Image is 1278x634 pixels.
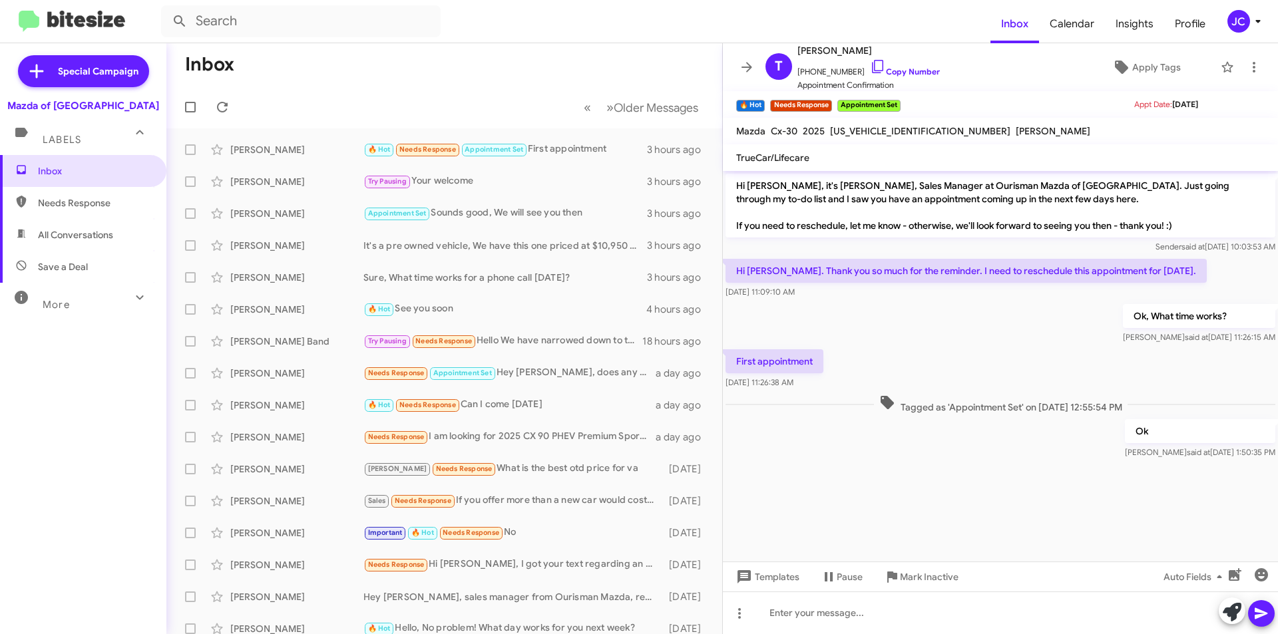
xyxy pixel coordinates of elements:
span: Needs Response [368,560,425,569]
span: 🔥 Hot [368,624,391,633]
span: said at [1181,241,1205,251]
span: Needs Response [443,528,499,537]
span: Appointment Set [368,209,427,218]
span: said at [1185,332,1208,342]
span: [PERSON_NAME] [797,43,940,59]
div: [PERSON_NAME] [230,175,363,188]
span: Mazda [736,125,765,137]
div: See you soon [363,301,646,317]
div: Sounds good, We will see you then [363,206,647,221]
span: Needs Response [415,337,472,345]
button: Previous [576,94,599,121]
div: [PERSON_NAME] [230,462,363,476]
div: [PERSON_NAME] [230,271,363,284]
span: Needs Response [38,196,151,210]
span: [DATE] 11:26:38 AM [726,377,793,387]
div: Hello We have narrowed down to the premium plus can you send me your best offer . We do have a cx... [363,333,642,349]
div: 3 hours ago [647,175,712,188]
p: Ok [1125,419,1275,443]
button: Auto Fields [1153,565,1238,589]
div: Hey [PERSON_NAME], does any [DATE] incentive apply to CX5? It'll be interesting for me to come in... [363,365,656,381]
span: Needs Response [436,464,493,473]
span: Sender [DATE] 10:03:53 AM [1156,241,1275,251]
div: [PERSON_NAME] Band [230,335,363,348]
a: Special Campaign [18,55,149,87]
a: Profile [1164,5,1216,43]
div: First appointment [363,142,647,157]
span: More [43,299,70,311]
p: Ok, What time works? [1123,304,1275,328]
span: Mark Inactive [900,565,958,589]
div: [PERSON_NAME] [230,558,363,571]
button: Next [598,94,706,121]
span: Inbox [990,5,1039,43]
span: Older Messages [614,100,698,115]
span: Try Pausing [368,177,407,186]
h1: Inbox [185,54,234,75]
span: T [775,56,783,77]
div: Sure, What time works for a phone call [DATE]? [363,271,647,284]
input: Search [161,5,441,37]
div: JC [1227,10,1250,33]
a: Insights [1105,5,1164,43]
div: 18 hours ago [642,335,712,348]
div: [PERSON_NAME] [230,303,363,316]
span: [PERSON_NAME] [1016,125,1090,137]
span: [PERSON_NAME] [368,464,427,473]
div: [PERSON_NAME] [230,367,363,380]
div: [PERSON_NAME] [230,398,363,412]
span: 2025 [803,125,825,137]
div: 3 hours ago [647,143,712,156]
div: [PERSON_NAME] [230,526,363,540]
button: JC [1216,10,1263,33]
span: Needs Response [395,496,451,505]
span: Needs Response [399,400,456,409]
span: Auto Fields [1164,565,1227,589]
span: TrueCar/Lifecare [736,152,809,164]
span: said at [1187,447,1210,457]
span: All Conversations [38,228,113,241]
small: 🔥 Hot [736,100,765,112]
span: Cx-30 [771,125,797,137]
button: Pause [810,565,873,589]
div: [PERSON_NAME] [230,207,363,220]
small: Needs Response [770,100,831,112]
span: 🔥 Hot [368,305,391,313]
div: [DATE] [662,494,712,508]
span: Pause [837,565,863,589]
span: Needs Response [399,145,456,154]
span: [DATE] [1172,99,1198,109]
nav: Page navigation example [576,94,706,121]
span: Special Campaign [58,65,138,78]
span: Appointment Set [433,369,492,377]
span: Appt Date: [1134,99,1172,109]
div: [PERSON_NAME] [230,590,363,603]
div: [PERSON_NAME] [230,143,363,156]
span: Calendar [1039,5,1105,43]
div: [DATE] [662,558,712,571]
div: [PERSON_NAME] [230,494,363,508]
span: Labels [43,134,81,146]
span: » [606,99,614,116]
p: Hi [PERSON_NAME]. Thank you so much for the reminder. I need to reschedule this appointment for [... [726,259,1207,283]
div: 3 hours ago [647,207,712,220]
div: a day ago [656,398,712,412]
span: Tagged as 'Appointment Set' on [DATE] 12:55:54 PM [874,395,1128,414]
div: [PERSON_NAME] [230,430,363,444]
span: « [584,99,591,116]
span: Inbox [38,164,151,178]
div: [DATE] [662,590,712,603]
div: [DATE] [662,462,712,476]
div: 4 hours ago [646,303,712,316]
span: Appointment Set [465,145,523,154]
button: Apply Tags [1078,55,1214,79]
span: Needs Response [368,432,425,441]
span: Save a Deal [38,260,88,273]
div: [DATE] [662,526,712,540]
div: What is the best otd price for va [363,461,662,476]
div: a day ago [656,367,712,380]
div: Mazda of [GEOGRAPHIC_DATA] [7,99,159,112]
span: [PERSON_NAME] [DATE] 1:50:35 PM [1125,447,1275,457]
